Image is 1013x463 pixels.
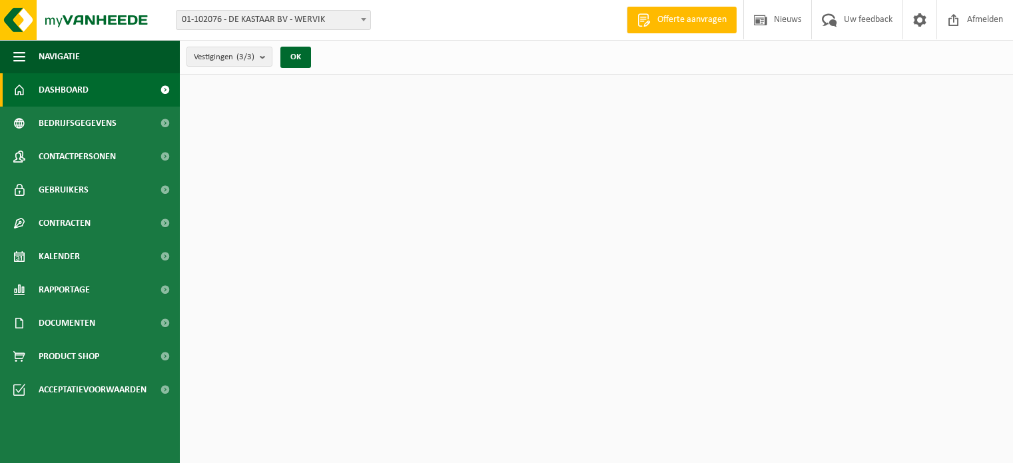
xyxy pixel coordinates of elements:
span: Navigatie [39,40,80,73]
span: Rapportage [39,273,90,306]
span: Bedrijfsgegevens [39,107,117,140]
span: Vestigingen [194,47,254,67]
span: 01-102076 - DE KASTAAR BV - WERVIK [176,10,371,30]
a: Offerte aanvragen [627,7,737,33]
span: Dashboard [39,73,89,107]
span: Contracten [39,207,91,240]
span: Product Shop [39,340,99,373]
span: Kalender [39,240,80,273]
span: 01-102076 - DE KASTAAR BV - WERVIK [176,11,370,29]
button: Vestigingen(3/3) [186,47,272,67]
span: Offerte aanvragen [654,13,730,27]
span: Gebruikers [39,173,89,207]
button: OK [280,47,311,68]
span: Documenten [39,306,95,340]
count: (3/3) [236,53,254,61]
span: Acceptatievoorwaarden [39,373,147,406]
span: Contactpersonen [39,140,116,173]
